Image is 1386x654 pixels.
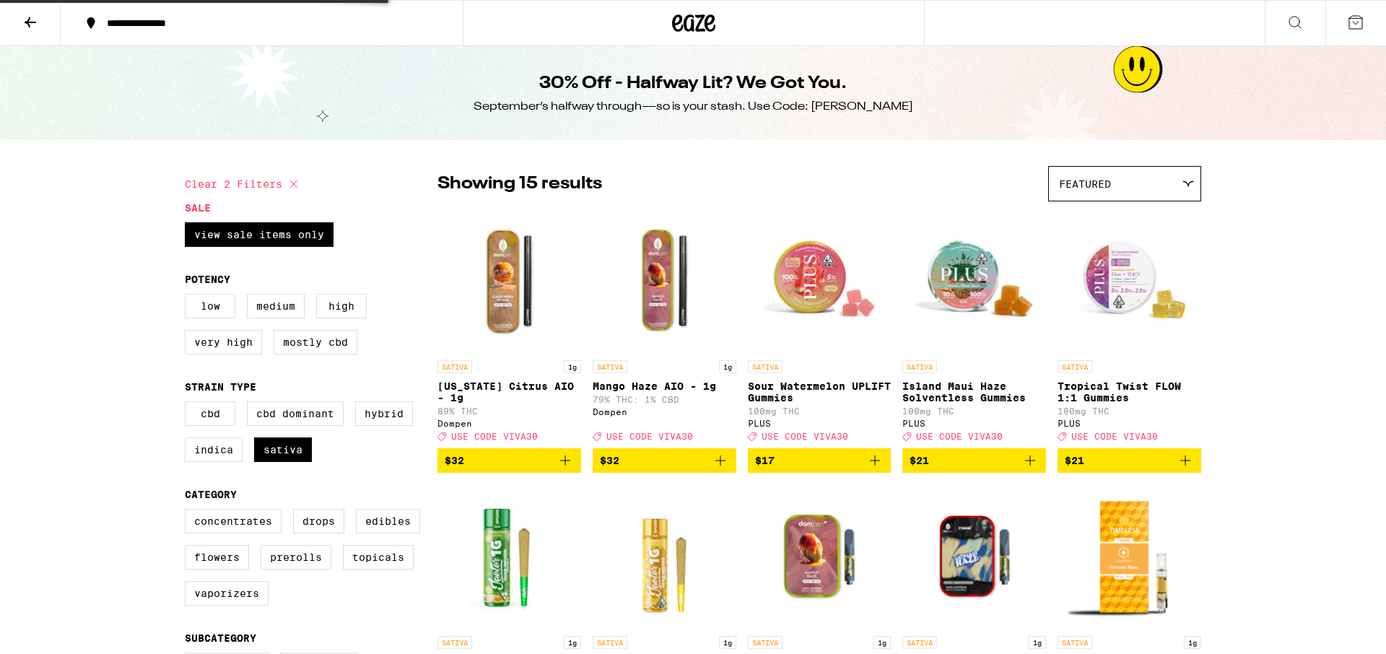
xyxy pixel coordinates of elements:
[873,636,891,649] p: 1g
[185,581,269,606] label: Vaporizers
[445,455,464,466] span: $32
[185,294,235,318] label: Low
[437,172,602,196] p: Showing 15 results
[316,294,367,318] label: High
[593,209,736,353] img: Dompen - Mango Haze AIO - 1g
[254,437,312,462] label: Sativa
[593,395,736,404] p: 79% THC: 1% CBD
[185,381,256,393] legend: Strain Type
[719,360,736,373] p: 1g
[1058,484,1201,629] img: Timeless - Jurassic Haze - 1g
[564,360,581,373] p: 1g
[185,437,243,462] label: Indica
[355,401,413,426] label: Hybrid
[748,209,892,448] a: Open page for Sour Watermelon UPLIFT Gummies from PLUS
[606,432,693,441] span: USE CODE VIVA30
[293,509,344,533] label: Drops
[185,401,235,426] label: CBD
[185,489,237,500] legend: Category
[902,448,1046,473] button: Add to bag
[902,360,937,373] p: SATIVA
[474,99,913,115] div: September’s halfway through—so is your stash. Use Code: [PERSON_NAME]
[1058,448,1201,473] button: Add to bag
[437,380,581,404] p: [US_STATE] Citrus AIO - 1g
[1058,209,1201,353] img: PLUS - Tropical Twist FLOW 1:1 Gummies
[593,209,736,448] a: Open page for Mango Haze AIO - 1g from Dompen
[748,360,783,373] p: SATIVA
[748,419,892,428] div: PLUS
[593,407,736,417] div: Dompen
[1184,636,1201,649] p: 1g
[437,406,581,416] p: 89% THC
[748,406,892,416] p: 100mg THC
[185,222,334,247] label: View Sale Items Only
[593,360,627,373] p: SATIVA
[1058,406,1201,416] p: 100mg THC
[1065,455,1084,466] span: $21
[9,10,104,22] span: Hi. Need any help?
[593,380,736,392] p: Mango Haze AIO - 1g
[185,202,211,214] legend: Sale
[719,636,736,649] p: 1g
[910,455,929,466] span: $21
[274,330,357,354] label: Mostly CBD
[437,484,581,629] img: Jeeter - Acapulco Gold Quad Infused - 1g
[437,209,581,448] a: Open page for California Citrus AIO - 1g from Dompen
[1059,178,1111,190] span: Featured
[748,448,892,473] button: Add to bag
[437,360,472,373] p: SATIVA
[437,209,581,353] img: Dompen - California Citrus AIO - 1g
[902,209,1046,448] a: Open page for Island Maui Haze Solventless Gummies from PLUS
[748,209,892,353] img: PLUS - Sour Watermelon UPLIFT Gummies
[902,406,1046,416] p: 100mg THC
[762,432,848,441] span: USE CODE VIVA30
[593,448,736,473] button: Add to bag
[1029,636,1046,649] p: 1g
[1058,636,1092,649] p: SATIVA
[748,380,892,404] p: Sour Watermelon UPLIFT Gummies
[185,274,230,285] legend: Potency
[185,545,249,570] label: Flowers
[437,448,581,473] button: Add to bag
[343,545,414,570] label: Topicals
[748,636,783,649] p: SATIVA
[1058,380,1201,404] p: Tropical Twist FLOW 1:1 Gummies
[1058,209,1201,448] a: Open page for Tropical Twist FLOW 1:1 Gummies from PLUS
[451,432,538,441] span: USE CODE VIVA30
[185,166,302,202] button: Clear 2 filters
[247,294,305,318] label: Medium
[748,484,892,629] img: Dompen - Mango Haze - 1g
[902,636,937,649] p: SATIVA
[564,636,581,649] p: 1g
[1058,419,1201,428] div: PLUS
[247,401,344,426] label: CBD Dominant
[1058,360,1092,373] p: SATIVA
[755,455,775,466] span: $17
[261,545,331,570] label: Prerolls
[902,484,1046,629] img: Dompen - Dompen x Tyson: Haymaker Haze Live Resin Liquid Diamonds - 1g
[356,509,420,533] label: Edibles
[593,636,627,649] p: SATIVA
[437,636,472,649] p: SATIVA
[902,209,1046,353] img: PLUS - Island Maui Haze Solventless Gummies
[185,509,282,533] label: Concentrates
[185,632,256,644] legend: Subcategory
[593,484,736,629] img: Jeeter - Mimosa Quad Infused - 1g
[437,419,581,428] div: Dompen
[185,330,262,354] label: Very High
[1071,432,1158,441] span: USE CODE VIVA30
[600,455,619,466] span: $32
[539,71,847,96] h1: 30% Off - Halfway Lit? We Got You.
[916,432,1003,441] span: USE CODE VIVA30
[902,380,1046,404] p: Island Maui Haze Solventless Gummies
[902,419,1046,428] div: PLUS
